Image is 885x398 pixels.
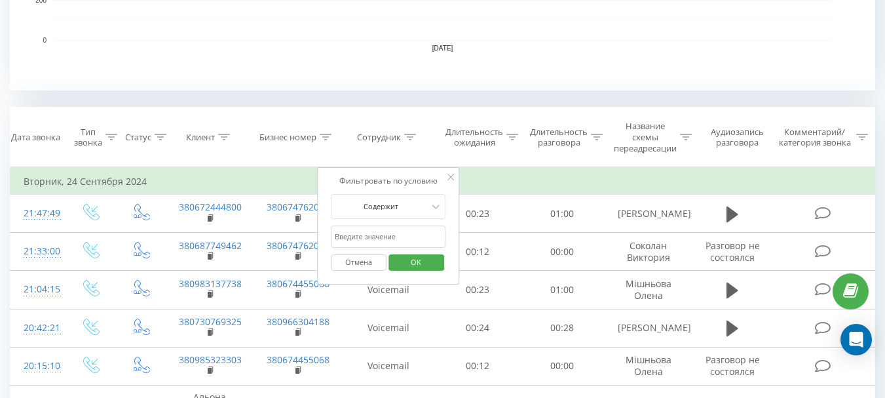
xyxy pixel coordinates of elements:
[520,347,605,385] td: 00:00
[179,239,242,252] a: 380687749462
[614,121,677,154] div: Название схемы переадресации
[24,315,51,341] div: 20:42:21
[43,37,47,44] text: 0
[445,127,503,149] div: Длительность ожидания
[331,174,446,188] div: Фильтровать по условию
[267,201,330,213] a: 380674762088
[24,277,51,302] div: 21:04:15
[605,309,692,347] td: [PERSON_NAME]
[776,127,853,149] div: Комментарий/категория звонка
[10,169,875,195] td: Вторник, 24 Сентября 2024
[605,347,692,385] td: Мішньова Олена
[11,132,60,143] div: Дата звонка
[267,239,330,252] a: 380674762070
[179,277,242,290] a: 380983137738
[186,132,215,143] div: Клиент
[388,254,444,271] button: OK
[436,347,520,385] td: 00:12
[259,132,316,143] div: Бизнес номер
[706,239,760,264] span: Разговор не состоялся
[432,45,453,52] text: [DATE]
[267,277,330,290] a: 380674455068
[840,324,872,355] div: Open Intercom Messenger
[341,271,436,309] td: Voicemail
[267,315,330,328] a: 380966304188
[520,271,605,309] td: 01:00
[706,353,760,378] span: Разговор не состоялся
[24,353,51,379] div: 20:15:10
[436,271,520,309] td: 00:23
[24,239,51,264] div: 21:33:00
[605,233,692,271] td: Соколан Виктория
[520,233,605,271] td: 00:00
[436,195,520,233] td: 00:23
[520,309,605,347] td: 00:28
[341,347,436,385] td: Voicemail
[267,353,330,366] a: 380674455068
[341,309,436,347] td: Voicemail
[179,315,242,328] a: 380730769325
[24,201,51,226] div: 21:47:49
[436,309,520,347] td: 00:24
[331,254,386,271] button: Отмена
[357,132,401,143] div: Сотрудник
[520,195,605,233] td: 01:00
[605,271,692,309] td: Мішньова Олена
[605,195,692,233] td: [PERSON_NAME]
[179,353,242,366] a: 380985323303
[179,201,242,213] a: 380672444800
[530,127,588,149] div: Длительность разговора
[125,132,151,143] div: Статус
[704,127,770,149] div: Аудиозапись разговора
[74,127,102,149] div: Тип звонка
[331,226,446,249] input: Введите значение
[436,233,520,271] td: 00:12
[398,252,434,272] span: OK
